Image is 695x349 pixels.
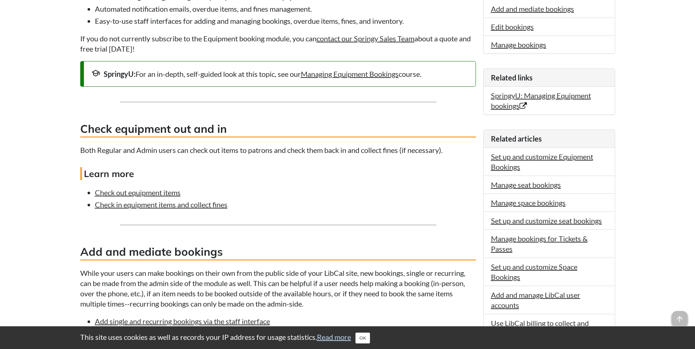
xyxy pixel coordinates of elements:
strong: SpringyU: [104,70,136,78]
a: Manage space bookings [491,198,566,207]
div: This site uses cookies as well as records your IP address for usage statistics. [73,332,622,344]
h3: Check equipment out and in [80,121,476,138]
span: arrow_upward [672,311,688,327]
span: Related articles [491,134,542,143]
span: Related links [491,73,533,82]
a: Check out equipment items [95,188,181,197]
li: Easy-to-use staff interfaces for adding and managing bookings, overdue items, fines, and inventory. [95,16,476,26]
a: Manage bookings [491,40,546,49]
li: Automated notification emails, overdue items, and fines management. [95,4,476,14]
a: Manage seat bookings [491,180,561,189]
button: Close [355,333,370,344]
a: Set up and customize Equipment Bookings [491,152,593,171]
a: Check in equipment items and collect fines [95,200,228,209]
a: Manage bookings for Tickets & Passes [491,234,588,253]
a: Add single and recurring bookings via the staff interface [95,317,270,326]
h4: Learn more [80,167,476,180]
p: While your users can make bookings on their own from the public side of your LibCal site, new boo... [80,268,476,309]
p: Both Regular and Admin users can check out items to patrons and check them back in and collect fi... [80,145,476,155]
a: Read more [317,333,351,341]
a: arrow_upward [672,312,688,320]
span: school [91,69,100,78]
h3: Add and mediate bookings [80,244,476,260]
a: Add and manage LibCal user accounts [491,290,580,309]
a: Managing Equipment Bookings [301,70,399,78]
a: Set up and customize Space Bookings [491,262,577,281]
a: Add and mediate bookings [491,4,574,13]
div: For an in-depth, self-guided look at this topic, see our course. [91,69,468,79]
a: Use LibCal billing to collect and manage payments [491,319,589,338]
a: contact our Springy Sales Team [317,34,414,43]
a: Edit bookings [491,22,534,31]
a: Set up and customize seat bookings [491,216,602,225]
p: If you do not currently subscribe to the Equipment booking module, you can about a quote and free... [80,33,476,54]
a: SpringyU: Managing Equipment bookings [491,91,591,110]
